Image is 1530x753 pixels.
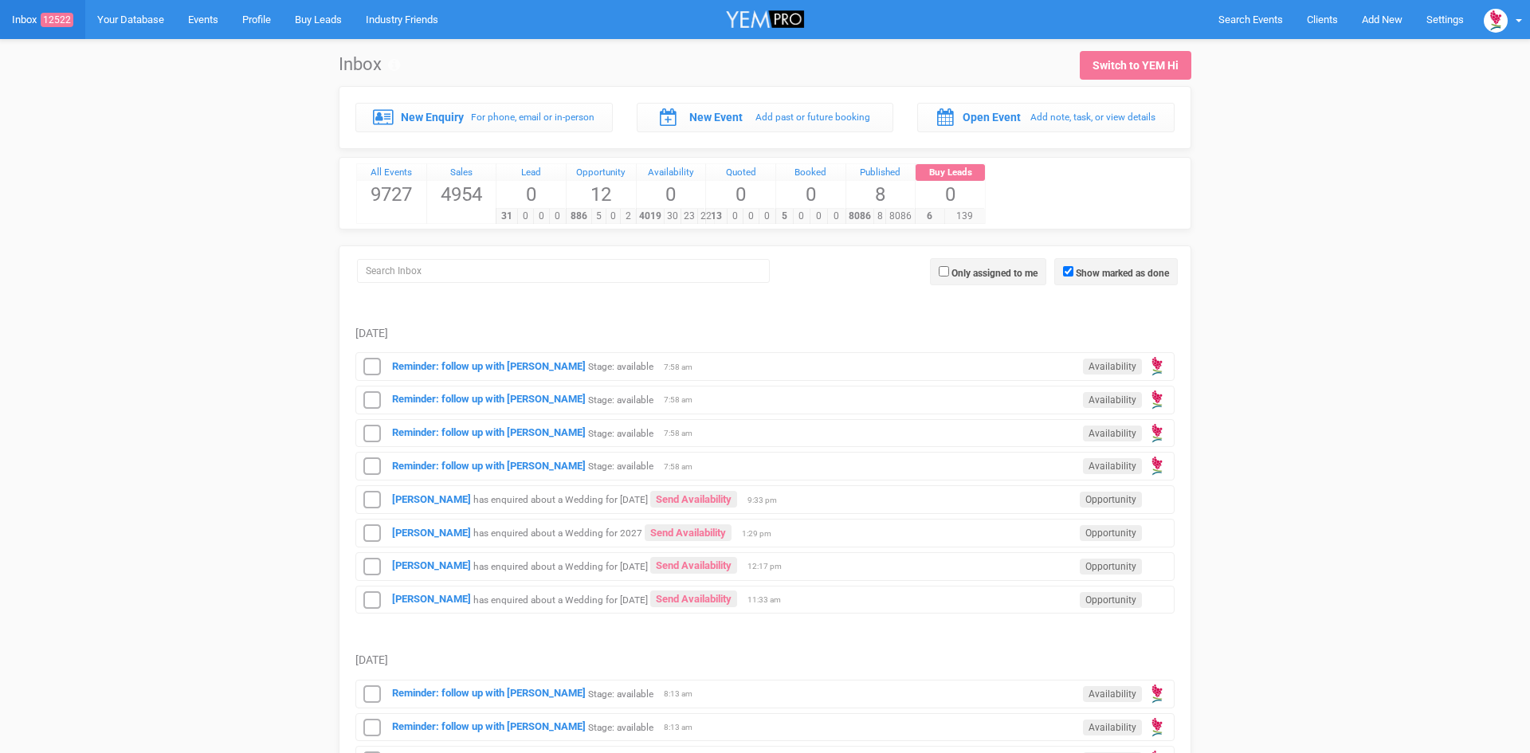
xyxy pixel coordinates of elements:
[392,393,586,405] a: Reminder: follow up with [PERSON_NAME]
[392,493,471,505] a: [PERSON_NAME]
[427,164,496,182] a: Sales
[747,561,787,572] span: 12:17 pm
[650,491,737,508] a: Send Availability
[549,209,566,224] span: 0
[636,209,665,224] span: 4019
[496,164,566,182] a: Lead
[588,688,653,699] small: Stage: available
[846,164,916,182] a: Published
[1080,592,1142,608] span: Opportunity
[567,181,636,208] span: 12
[355,327,1175,339] h5: [DATE]
[355,654,1175,666] h5: [DATE]
[706,164,775,182] a: Quoted
[650,590,737,607] a: Send Availability
[747,495,787,506] span: 9:33 pm
[471,112,594,123] small: For phone, email or in-person
[496,181,566,208] span: 0
[392,360,586,372] a: Reminder: follow up with [PERSON_NAME]
[846,181,916,208] span: 8
[567,164,636,182] a: Opportunity
[1080,51,1191,80] a: Switch to YEM Hi
[645,524,732,541] a: Send Availability
[637,164,706,182] a: Availability
[473,527,642,539] small: has enquired about a Wedding for 2027
[810,209,828,224] span: 0
[473,494,648,505] small: has enquired about a Wedding for [DATE]
[916,164,985,182] a: Buy Leads
[392,593,471,605] a: [PERSON_NAME]
[915,209,944,224] span: 6
[727,209,743,224] span: 0
[1080,492,1142,508] span: Opportunity
[827,209,845,224] span: 0
[1030,112,1155,123] small: Add note, task, or view details
[1146,355,1168,378] img: open-uri20190322-4-14wp8y4
[664,688,704,700] span: 8:13 am
[1083,426,1142,441] span: Availability
[1146,389,1168,411] img: open-uri20190322-4-14wp8y4
[1146,455,1168,477] img: open-uri20190322-4-14wp8y4
[1146,716,1168,739] img: open-uri20190322-4-14wp8y4
[357,164,426,182] div: All Events
[1218,14,1283,25] span: Search Events
[951,266,1038,280] label: Only assigned to me
[392,720,586,732] a: Reminder: follow up with [PERSON_NAME]
[401,109,464,125] label: New Enquiry
[705,209,728,224] span: 13
[1093,57,1179,73] div: Switch to YEM Hi
[392,527,471,539] a: [PERSON_NAME]
[1080,525,1142,541] span: Opportunity
[392,460,586,472] a: Reminder: follow up with [PERSON_NAME]
[775,209,794,224] span: 5
[1076,266,1169,280] label: Show marked as done
[606,209,621,224] span: 0
[392,559,471,571] a: [PERSON_NAME]
[742,528,782,539] span: 1:29 pm
[1080,559,1142,575] span: Opportunity
[681,209,698,224] span: 23
[664,428,704,439] span: 7:58 am
[1146,683,1168,705] img: open-uri20190322-4-14wp8y4
[776,164,845,182] a: Booked
[885,209,915,224] span: 8086
[1083,720,1142,735] span: Availability
[664,209,681,224] span: 30
[776,181,845,208] span: 0
[747,594,787,606] span: 11:33 am
[664,461,704,473] span: 7:58 am
[566,209,592,224] span: 886
[706,181,775,208] span: 0
[392,426,586,438] a: Reminder: follow up with [PERSON_NAME]
[650,557,737,574] a: Send Availability
[689,109,743,125] label: New Event
[588,461,653,472] small: Stage: available
[588,427,653,438] small: Stage: available
[473,594,648,605] small: has enquired about a Wedding for [DATE]
[1083,359,1142,375] span: Availability
[743,209,759,224] span: 0
[1083,458,1142,474] span: Availability
[1146,422,1168,445] img: open-uri20190322-4-14wp8y4
[620,209,635,224] span: 2
[355,103,613,131] a: New Enquiry For phone, email or in-person
[637,103,894,131] a: New Event Add past or future booking
[944,209,985,224] span: 139
[664,722,704,733] span: 8:13 am
[697,209,715,224] span: 22
[963,109,1021,125] label: Open Event
[1307,14,1338,25] span: Clients
[637,181,706,208] span: 0
[392,687,586,699] a: Reminder: follow up with [PERSON_NAME]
